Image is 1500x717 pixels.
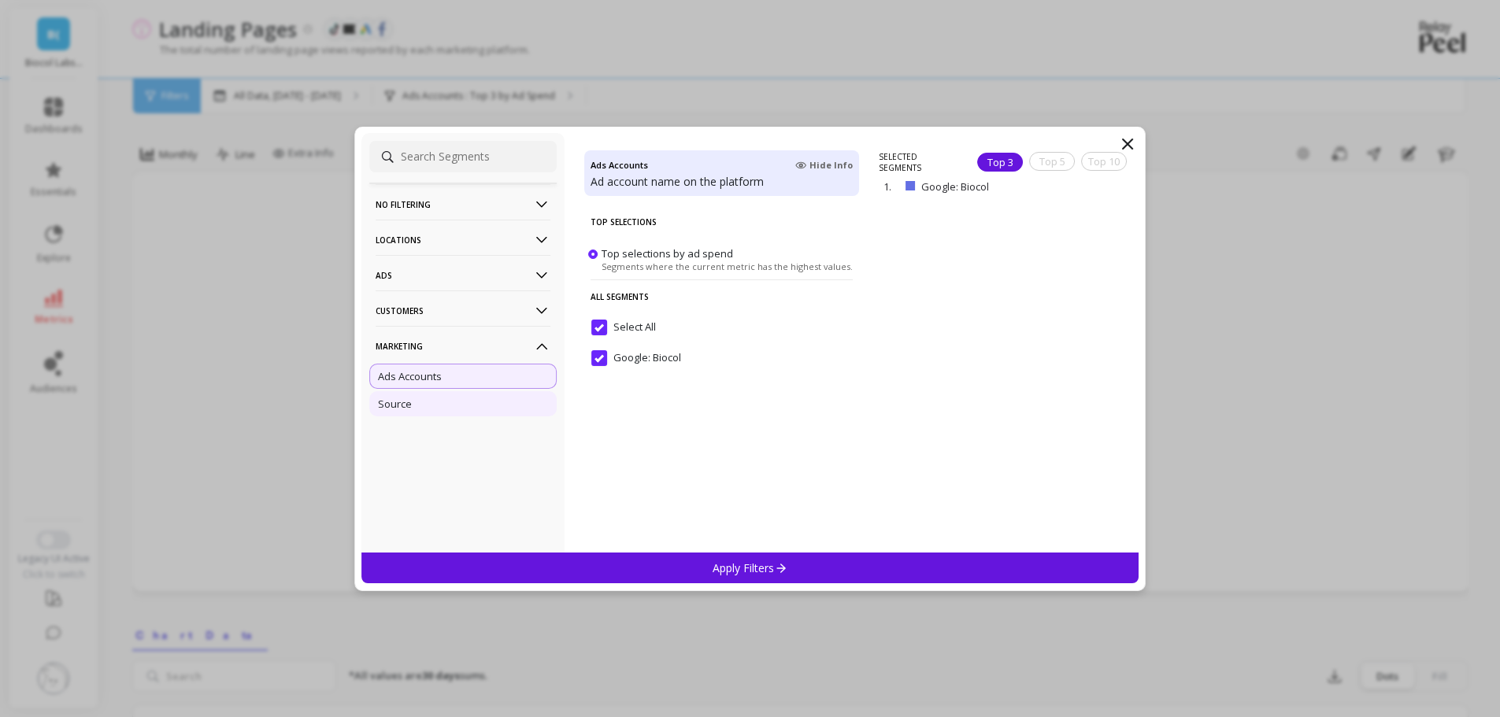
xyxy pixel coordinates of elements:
h4: Ads Accounts [591,157,648,174]
div: Top 3 [977,153,1023,172]
p: Top Selections [591,205,853,238]
p: Apply Filters [713,560,787,575]
p: All Segments [591,279,853,313]
div: Top 10 [1081,152,1127,171]
p: Locations [376,220,550,260]
span: Hide Info [795,159,853,172]
div: Top 5 [1029,152,1075,171]
p: Google: Biocol [921,179,1059,194]
span: Top selections by ad spend [602,246,733,260]
input: Search Segments [369,141,557,172]
p: SELECTED SEGMENTS [879,151,958,173]
p: Marketing [376,326,550,366]
p: Customers [376,290,550,331]
span: Select All [591,320,656,335]
p: 1. [883,179,899,194]
span: Segments where the current metric has the highest values. [602,260,853,272]
p: Ads Accounts [378,369,442,383]
p: Ad account name on the platform [591,174,853,190]
p: Source [378,397,412,411]
p: Ads [376,255,550,295]
p: No filtering [376,184,550,224]
span: Google: Biocol [591,350,681,366]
